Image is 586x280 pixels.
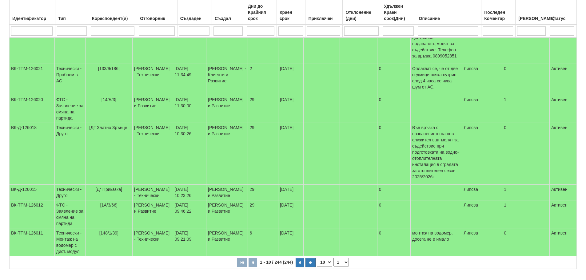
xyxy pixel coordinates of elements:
[10,0,55,25] th: Идентификатор: No sort applied, activate to apply an ascending sort
[278,8,304,23] div: Краен срок
[55,0,89,25] th: Тип: No sort applied, activate to apply an ascending sort
[173,95,206,123] td: [DATE] 11:30:00
[10,228,55,256] td: ВК-ТПМ-126011
[54,95,85,123] td: ФТС - Заявление за смяна на партида
[344,8,379,23] div: Отклонение (дни)
[54,200,85,228] td: ФТС - Заявление за смяна на партида
[502,123,550,185] td: 0
[249,187,254,192] span: 29
[481,0,516,25] th: Последен Коментар: No sort applied, activate to apply an ascending sort
[10,123,55,185] td: ВК-Д-126018
[464,125,478,130] span: Липсва
[177,0,212,25] th: Създаден: No sort applied, activate to apply an ascending sort
[296,258,304,267] button: Следваща страница
[133,228,173,256] td: [PERSON_NAME] - Технически
[245,0,277,25] th: Дни до Крайния срок: No sort applied, activate to apply an ascending sort
[133,95,173,123] td: [PERSON_NAME] и Развитие
[464,203,478,207] span: Липсва
[206,185,248,200] td: [PERSON_NAME] и Развитие
[99,231,118,235] span: [148/1/39]
[10,95,55,123] td: ВК-ТПМ-126020
[548,0,577,25] th: Статус: No sort applied, activate to apply an ascending sort
[502,95,550,123] td: 1
[249,258,257,267] button: Предишна страница
[249,203,254,207] span: 29
[549,200,576,228] td: Активен
[206,200,248,228] td: [PERSON_NAME] и Развитие
[10,185,55,200] td: ВК-Д-126015
[343,0,381,25] th: Отклонение (дни): No sort applied, activate to apply an ascending sort
[237,258,247,267] button: Първа страница
[502,64,550,95] td: 0
[377,200,410,228] td: 0
[54,228,85,256] td: Технически - Монтаж на водомер с дист. модул
[206,228,248,256] td: [PERSON_NAME] и Развитие
[173,185,206,200] td: [DATE] 10:23:26
[464,97,478,102] span: Липсва
[549,95,576,123] td: Активен
[383,2,414,23] div: Удължен Краен срок(Дни)
[133,200,173,228] td: [PERSON_NAME] и Развитие
[305,258,316,267] button: Последна страница
[249,125,254,130] span: 29
[377,95,410,123] td: 0
[133,64,173,95] td: [PERSON_NAME] - Технически
[54,123,85,185] td: Технически - Друго
[549,228,576,256] td: Активен
[412,230,460,242] p: монтаж на водомер, досега не е имало
[333,258,349,266] select: Страница номер
[483,8,514,23] div: Последен Коментар
[517,14,546,23] div: [PERSON_NAME]
[179,14,210,23] div: Създаден
[377,185,410,200] td: 0
[377,64,410,95] td: 0
[54,64,85,95] td: Технически - Проблем в АС
[516,0,548,25] th: Брой Файлове: No sort applied, activate to apply an ascending sort
[549,64,576,95] td: Активен
[381,0,416,25] th: Удължен Краен срок(Дни): No sort applied, activate to apply an ascending sort
[100,203,118,207] span: [1А/3/66]
[377,228,410,256] td: 0
[173,123,206,185] td: [DATE] 10:30:26
[11,14,54,23] div: Идентификатор
[416,0,481,25] th: Описание: No sort applied, activate to apply an ascending sort
[173,64,206,95] td: [DATE] 11:34:49
[91,14,135,23] div: Кореспондент(и)
[277,0,305,25] th: Краен срок: No sort applied, activate to apply an ascending sort
[133,123,173,185] td: [PERSON_NAME] - Технически
[206,123,248,185] td: [PERSON_NAME] и Развитие
[137,0,177,25] th: Отговорник: No sort applied, activate to apply an ascending sort
[173,200,206,228] td: [DATE] 09:46:22
[549,123,576,185] td: Активен
[96,187,122,192] span: [Дг Приказка]
[278,200,304,228] td: [DATE]
[278,123,304,185] td: [DATE]
[213,14,243,23] div: Създал
[54,185,85,200] td: Технически - Друго
[249,231,252,235] span: 6
[206,64,248,95] td: [PERSON_NAME] - Клиенти и Развитие
[377,123,410,185] td: 0
[412,65,460,90] p: Оплакват се, че от две седмици всяка сутрин след 4 часа се чува шум от АС.
[307,14,341,23] div: Приключен
[549,185,576,200] td: Активен
[278,64,304,95] td: [DATE]
[317,258,332,266] select: Брой редове на страница
[10,64,55,95] td: ВК-ТПМ-126021
[412,124,460,180] p: Във връзка с назначението на нов служител в дг молят за съдействие при подготовката на водно-отоп...
[278,228,304,256] td: [DATE]
[212,0,245,25] th: Създал: No sort applied, activate to apply an ascending sort
[418,14,480,23] div: Описание
[89,125,128,130] span: [ДГ Златно Зрънце]
[57,14,87,23] div: Тип
[173,228,206,256] td: [DATE] 09:21:09
[98,66,120,71] span: [133/9/186]
[502,228,550,256] td: 0
[258,260,294,265] span: 1 - 10 / 244 (244)
[102,97,116,102] span: [14/Б/3]
[10,200,55,228] td: ВК-ТПМ-126012
[550,14,575,23] div: Статус
[502,200,550,228] td: 1
[249,66,252,71] span: 2
[464,66,478,71] span: Липсва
